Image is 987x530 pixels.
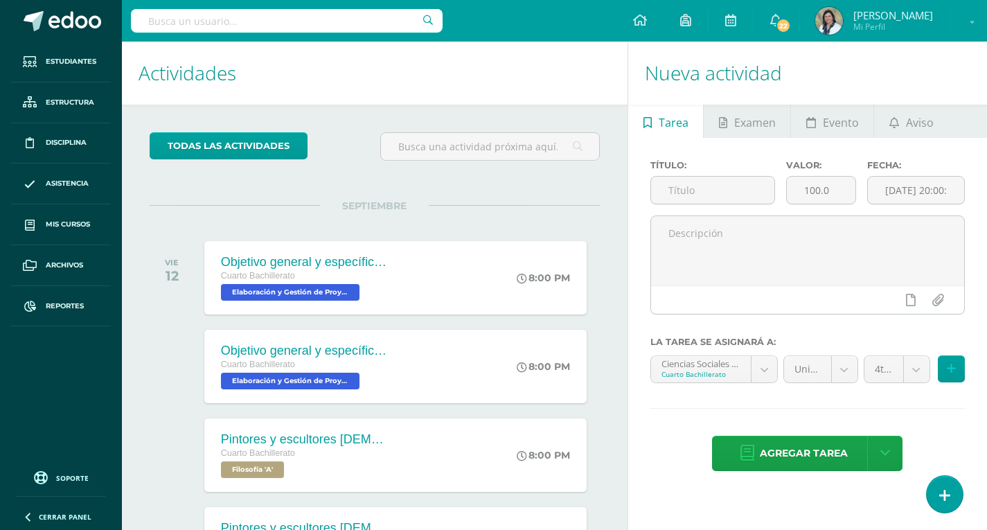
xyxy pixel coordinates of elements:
[165,258,179,267] div: VIE
[864,356,930,382] a: 4to Bimestre (100.0%)
[139,42,611,105] h1: Actividades
[46,301,84,312] span: Reportes
[11,82,111,123] a: Estructura
[760,436,848,470] span: Agregar tarea
[661,369,741,379] div: Cuarto Bachillerato
[46,97,94,108] span: Estructura
[628,105,703,138] a: Tarea
[645,42,970,105] h1: Nueva actividad
[221,373,359,389] span: Elaboración y Gestión de Proyectos 'B'
[868,177,964,204] input: Fecha de entrega
[46,219,90,230] span: Mis cursos
[517,360,570,373] div: 8:00 PM
[221,432,387,447] div: Pintores y escultores [DEMOGRAPHIC_DATA]
[11,286,111,327] a: Reportes
[650,337,965,347] label: La tarea se asignará a:
[875,356,893,382] span: 4to Bimestre (100.0%)
[131,9,443,33] input: Busca un usuario...
[704,105,790,138] a: Examen
[221,284,359,301] span: Elaboración y Gestión de Proyectos 'A'
[776,18,791,33] span: 22
[46,56,96,67] span: Estudiantes
[46,260,83,271] span: Archivos
[794,356,821,382] span: Unidad 4
[823,106,859,139] span: Evento
[221,344,387,358] div: Objetivo general y específicos
[661,356,741,369] div: Ciencias Sociales y Formación Ciudadana 4 'A'
[11,204,111,245] a: Mis cursos
[906,106,934,139] span: Aviso
[221,360,295,369] span: Cuarto Bachillerato
[46,137,87,148] span: Disciplina
[786,160,857,170] label: Valor:
[11,123,111,164] a: Disciplina
[659,106,688,139] span: Tarea
[650,160,775,170] label: Título:
[791,105,873,138] a: Evento
[46,178,89,189] span: Asistencia
[517,449,570,461] div: 8:00 PM
[17,468,105,486] a: Soporte
[867,160,965,170] label: Fecha:
[320,200,429,212] span: SEPTIEMBRE
[853,21,933,33] span: Mi Perfil
[815,7,843,35] img: ddd9173603c829309f2e28ae9f8beb11.png
[787,177,856,204] input: Puntos máximos
[150,132,308,159] a: todas las Actividades
[221,255,387,270] div: Objetivo general y específicos
[734,106,776,139] span: Examen
[651,177,774,204] input: Título
[651,356,778,382] a: Ciencias Sociales y Formación Ciudadana 4 'A'Cuarto Bachillerato
[221,271,295,281] span: Cuarto Bachillerato
[11,245,111,286] a: Archivos
[56,473,89,483] span: Soporte
[517,272,570,284] div: 8:00 PM
[853,8,933,22] span: [PERSON_NAME]
[874,105,948,138] a: Aviso
[221,448,295,458] span: Cuarto Bachillerato
[221,461,284,478] span: Filosofía 'A'
[784,356,857,382] a: Unidad 4
[11,164,111,204] a: Asistencia
[165,267,179,284] div: 12
[381,133,599,160] input: Busca una actividad próxima aquí...
[11,42,111,82] a: Estudiantes
[39,512,91,522] span: Cerrar panel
